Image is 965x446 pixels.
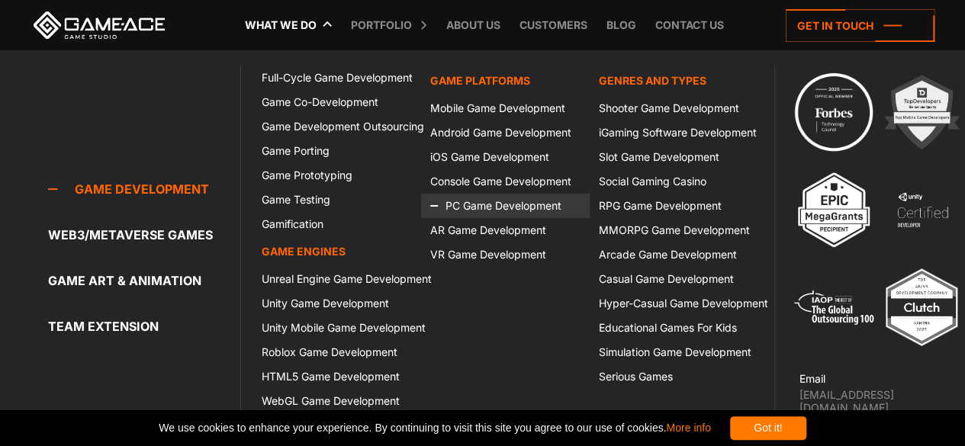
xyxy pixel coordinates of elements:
[253,90,421,114] a: Game Co-Development
[590,218,758,242] a: MMORPG Game Development
[48,220,240,250] a: Web3/Metaverse Games
[421,194,590,218] a: PC Game Development
[159,416,710,440] span: We use cookies to enhance your experience. By continuing to visit this site you agree to our use ...
[799,388,965,414] a: [EMAIL_ADDRESS][DOMAIN_NAME]
[253,316,421,340] a: Unity Mobile Game Development
[253,291,421,316] a: Unity Game Development
[792,168,876,252] img: 3
[253,139,421,163] a: Game Porting
[590,120,758,145] a: iGaming Software Development
[799,372,825,385] strong: Email
[590,291,758,316] a: Hyper-Casual Game Development
[253,66,421,90] a: Full-Cycle Game Development
[880,70,963,154] img: 2
[590,316,758,340] a: Educational Games For Kids
[421,66,590,96] a: Game platforms
[880,168,964,252] img: 4
[590,194,758,218] a: RPG Game Development
[48,265,240,296] a: Game Art & Animation
[730,416,806,440] div: Got it!
[253,364,421,389] a: HTML5 Game Development
[253,212,421,236] a: Gamification
[590,145,758,169] a: Slot Game Development
[590,96,758,120] a: Shooter Game Development
[253,389,421,413] a: WebGL Game Development
[880,265,963,349] img: Top ar vr development company gaming 2025 game ace
[253,163,421,188] a: Game Prototyping
[421,96,590,120] a: Mobile Game Development
[666,422,710,434] a: More info
[590,340,758,364] a: Simulation Game Development
[792,265,876,349] img: 5
[590,364,758,389] a: Serious Games
[253,267,421,291] a: Unreal Engine Game Development
[253,188,421,212] a: Game Testing
[48,174,240,204] a: Game development
[253,114,421,139] a: Game Development Outsourcing
[253,236,421,267] a: Game Engines
[590,66,758,96] a: Genres and Types
[590,169,758,194] a: Social Gaming Casino
[253,340,421,364] a: Roblox Game Development
[421,218,590,242] a: AR Game Development
[421,145,590,169] a: iOS Game Development
[421,120,590,145] a: Android Game Development
[590,242,758,267] a: Arcade Game Development
[792,70,876,154] img: Technology council badge program ace 2025 game ace
[421,169,590,194] a: Console Game Development
[421,242,590,267] a: VR Game Development
[786,9,934,42] a: Get in touch
[48,311,240,342] a: Team Extension
[590,267,758,291] a: Casual Game Development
